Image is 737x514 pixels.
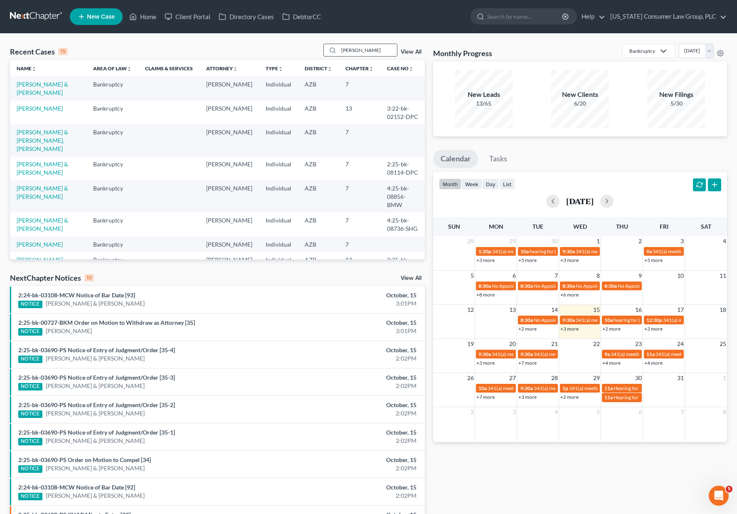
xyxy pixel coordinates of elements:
[339,252,380,276] td: 13
[46,327,92,335] a: [PERSON_NAME]
[530,248,594,255] span: hearing for [PERSON_NAME]
[17,81,68,96] a: [PERSON_NAME] & [PERSON_NAME]
[569,385,693,391] span: 341(a) meeting for [PERSON_NAME] & [PERSON_NAME]
[339,213,380,236] td: 7
[719,305,727,315] span: 18
[618,283,656,289] span: No Appointments
[289,354,417,363] div: 2:02PM
[478,351,491,357] span: 9:30a
[433,150,478,168] a: Calendar
[289,464,417,472] div: 2:02PM
[638,407,643,417] span: 6
[18,292,135,299] a: 2:24-bk-03108-MCW Notice of Bar Date [93]
[200,157,259,180] td: [PERSON_NAME]
[646,351,655,357] span: 11a
[602,326,621,332] a: +2 more
[554,271,559,281] span: 7
[18,438,42,445] div: NOTICE
[478,385,487,391] span: 10a
[289,428,417,437] div: October, 15
[17,161,68,176] a: [PERSON_NAME] & [PERSON_NAME]
[492,283,530,289] span: No Appointments
[602,360,621,366] a: +4 more
[200,77,259,100] td: [PERSON_NAME]
[550,305,559,315] span: 14
[518,360,537,366] a: +7 more
[508,373,517,383] span: 27
[259,157,298,180] td: Individual
[127,67,132,72] i: unfold_more
[259,213,298,236] td: Individual
[206,65,238,72] a: Attorneyunfold_more
[470,407,475,417] span: 2
[520,385,533,391] span: 9:30a
[339,44,397,56] input: Search by name...
[508,305,517,315] span: 13
[289,373,417,382] div: October, 15
[289,483,417,492] div: October, 15
[455,99,513,108] div: 13/65
[17,256,63,263] a: [PERSON_NAME]
[86,77,138,100] td: Bankruptcy
[289,437,417,445] div: 2:02PM
[680,236,685,246] span: 3
[596,271,601,281] span: 8
[298,180,339,213] td: AZB
[17,105,63,112] a: [PERSON_NAME]
[560,394,579,400] a: +2 more
[160,9,214,24] a: Client Portal
[298,124,339,156] td: AZB
[520,317,533,323] span: 8:30a
[560,292,579,298] a: +6 more
[86,180,138,213] td: Bankruptcy
[327,67,332,72] i: unfold_more
[551,90,609,99] div: New Clients
[46,437,145,445] a: [PERSON_NAME] & [PERSON_NAME]
[289,492,417,500] div: 2:02PM
[289,346,417,354] div: October, 15
[448,223,460,230] span: Sun
[200,252,259,276] td: [PERSON_NAME]
[289,327,417,335] div: 3:01PM
[46,492,145,500] a: [PERSON_NAME] & [PERSON_NAME]
[646,317,662,323] span: 12:30p
[647,90,705,99] div: New Filings
[629,47,655,54] div: Bankruptcy
[566,197,594,205] h2: [DATE]
[46,464,145,472] a: [PERSON_NAME] & [PERSON_NAME]
[520,351,533,357] span: 9:30a
[380,252,425,276] td: 2:25-bk-09460-PS
[719,271,727,281] span: 11
[616,223,628,230] span: Thu
[200,237,259,252] td: [PERSON_NAME]
[233,67,238,72] i: unfold_more
[86,157,138,180] td: Bankruptcy
[289,299,417,308] div: 3:01PM
[289,291,417,299] div: October, 15
[604,385,613,391] span: 11a
[387,65,414,72] a: Case Nounfold_more
[17,217,68,232] a: [PERSON_NAME] & [PERSON_NAME]
[592,305,601,315] span: 15
[305,65,332,72] a: Districtunfold_more
[214,9,278,24] a: Directory Cases
[86,252,138,276] td: Bankruptcy
[401,49,421,55] a: View All
[489,223,503,230] span: Mon
[18,484,135,491] a: 2:24-bk-03108-MCW Notice of Bar Date [92]
[604,317,613,323] span: 10a
[86,101,138,124] td: Bankruptcy
[596,407,601,417] span: 5
[46,382,145,390] a: [PERSON_NAME] & [PERSON_NAME]
[560,257,579,263] a: +3 more
[606,9,727,24] a: [US_STATE] Consumer Law Group, PLC
[298,157,339,180] td: AZB
[18,493,42,500] div: NOTICE
[18,410,42,418] div: NOTICE
[562,385,568,391] span: 1p
[86,213,138,236] td: Bankruptcy
[380,213,425,236] td: 4:25-bk-08736-SHG
[614,317,678,323] span: hearing for [PERSON_NAME]
[339,180,380,213] td: 7
[634,339,643,349] span: 23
